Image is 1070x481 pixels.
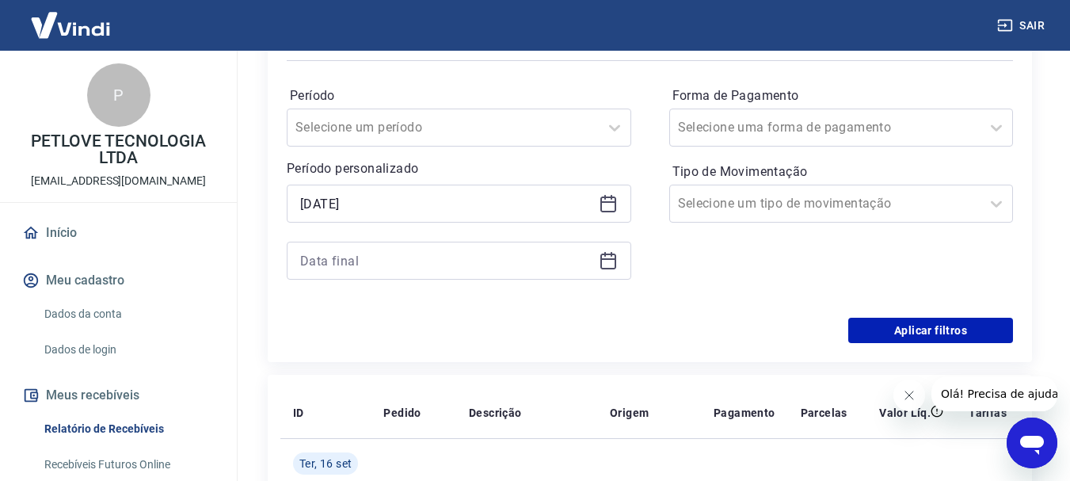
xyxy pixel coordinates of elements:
p: [EMAIL_ADDRESS][DOMAIN_NAME] [31,173,206,189]
p: Descrição [469,405,522,421]
label: Tipo de Movimentação [672,162,1011,181]
button: Sair [994,11,1051,40]
p: Origem [610,405,649,421]
p: ID [293,405,304,421]
p: Pedido [383,405,421,421]
button: Meu cadastro [19,263,218,298]
div: P [87,63,150,127]
p: PETLOVE TECNOLOGIA LTDA [13,133,224,166]
a: Dados de login [38,334,218,366]
a: Recebíveis Futuros Online [38,449,218,481]
a: Dados da conta [38,298,218,330]
img: Vindi [19,1,122,49]
p: Período personalizado [287,159,631,178]
p: Valor Líq. [879,405,931,421]
input: Data final [300,249,592,273]
p: Tarifas [969,405,1007,421]
iframe: Mensagem da empresa [931,376,1057,411]
iframe: Botão para abrir a janela de mensagens [1007,418,1057,468]
label: Forma de Pagamento [672,86,1011,105]
span: Olá! Precisa de ajuda? [10,11,133,24]
button: Meus recebíveis [19,378,218,413]
a: Início [19,216,218,250]
iframe: Fechar mensagem [893,380,925,411]
label: Período [290,86,628,105]
p: Parcelas [801,405,847,421]
a: Relatório de Recebíveis [38,413,218,445]
button: Aplicar filtros [848,318,1013,343]
input: Data inicial [300,192,592,216]
p: Pagamento [714,405,775,421]
span: Ter, 16 set [299,456,352,471]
